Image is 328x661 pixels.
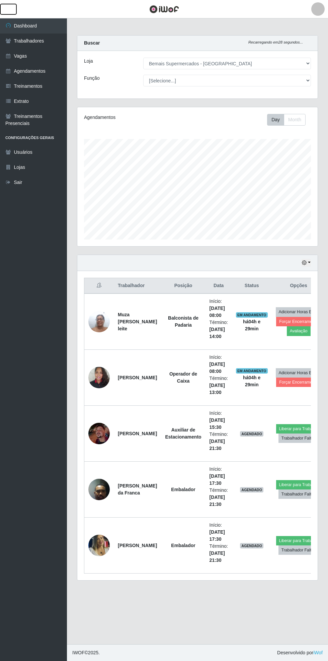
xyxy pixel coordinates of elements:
button: Liberar para Trabalho [276,424,321,434]
button: Adicionar Horas Extra [276,368,322,378]
span: © 2025 . [72,649,100,656]
strong: Auxiliar de Estacionamento [165,427,201,440]
i: Recarregando em 28 segundos... [248,40,303,44]
div: Toolbar with button groups [267,114,311,126]
strong: [PERSON_NAME] [118,431,157,436]
li: Término: [210,375,228,396]
strong: Balconista de Padaria [168,315,198,328]
button: Day [267,114,284,126]
label: Função [84,75,100,82]
strong: há 04 h e 29 min [243,375,260,387]
li: Término: [210,543,228,564]
a: iWof [313,650,323,655]
strong: há 04 h e 29 min [243,319,260,331]
span: EM ANDAMENTO [236,312,268,318]
li: Término: [210,319,228,340]
button: Trabalhador Faltou [278,489,319,499]
button: Liberar para Trabalho [276,480,321,489]
button: Liberar para Trabalho [276,536,321,545]
strong: Embalador [171,487,195,492]
th: Status [232,278,272,294]
time: [DATE] 14:00 [210,327,225,339]
span: AGENDADO [240,487,263,492]
label: Loja [84,58,93,65]
button: Trabalhador Faltou [278,545,319,555]
button: Forçar Encerramento [276,378,321,387]
button: Avaliação [287,326,311,336]
strong: [PERSON_NAME] [118,543,157,548]
strong: Buscar [84,40,100,46]
li: Término: [210,431,228,452]
strong: Operador de Caixa [169,371,197,384]
img: 1692747616301.jpeg [88,475,110,504]
button: Trabalhador Faltou [278,434,319,443]
strong: Embalador [171,543,195,548]
time: [DATE] 08:00 [210,361,225,374]
div: First group [267,114,306,126]
th: Trabalhador [114,278,161,294]
strong: [PERSON_NAME] da Franca [118,483,157,495]
img: 1733239406405.jpeg [88,530,110,561]
time: [DATE] 13:00 [210,383,225,395]
li: Término: [210,487,228,508]
th: Posição [161,278,205,294]
li: Início: [210,354,228,375]
time: [DATE] 17:30 [210,529,225,542]
span: Desenvolvido por [277,649,323,656]
button: Month [284,114,306,126]
li: Início: [210,522,228,543]
button: Forçar Encerramento [276,317,321,326]
li: Início: [210,466,228,487]
img: 1703019417577.jpeg [88,307,110,336]
strong: Muza [PERSON_NAME] leite [118,312,157,331]
li: Início: [210,298,228,319]
time: [DATE] 15:30 [210,417,225,430]
img: 1726241705865.jpeg [88,423,110,444]
img: 1696215613771.jpeg [88,363,110,392]
time: [DATE] 21:30 [210,439,225,451]
img: CoreUI Logo [149,5,179,13]
th: Opções [272,278,326,294]
time: [DATE] 21:30 [210,494,225,507]
time: [DATE] 08:00 [210,306,225,318]
time: [DATE] 17:30 [210,473,225,486]
span: EM ANDAMENTO [236,368,268,374]
li: Início: [210,410,228,431]
span: AGENDADO [240,431,263,437]
span: AGENDADO [240,543,263,548]
th: Data [206,278,232,294]
button: Adicionar Horas Extra [276,307,322,317]
div: Agendamentos [84,114,173,121]
time: [DATE] 21:30 [210,550,225,563]
span: IWOF [72,650,85,655]
strong: [PERSON_NAME] [118,375,157,380]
